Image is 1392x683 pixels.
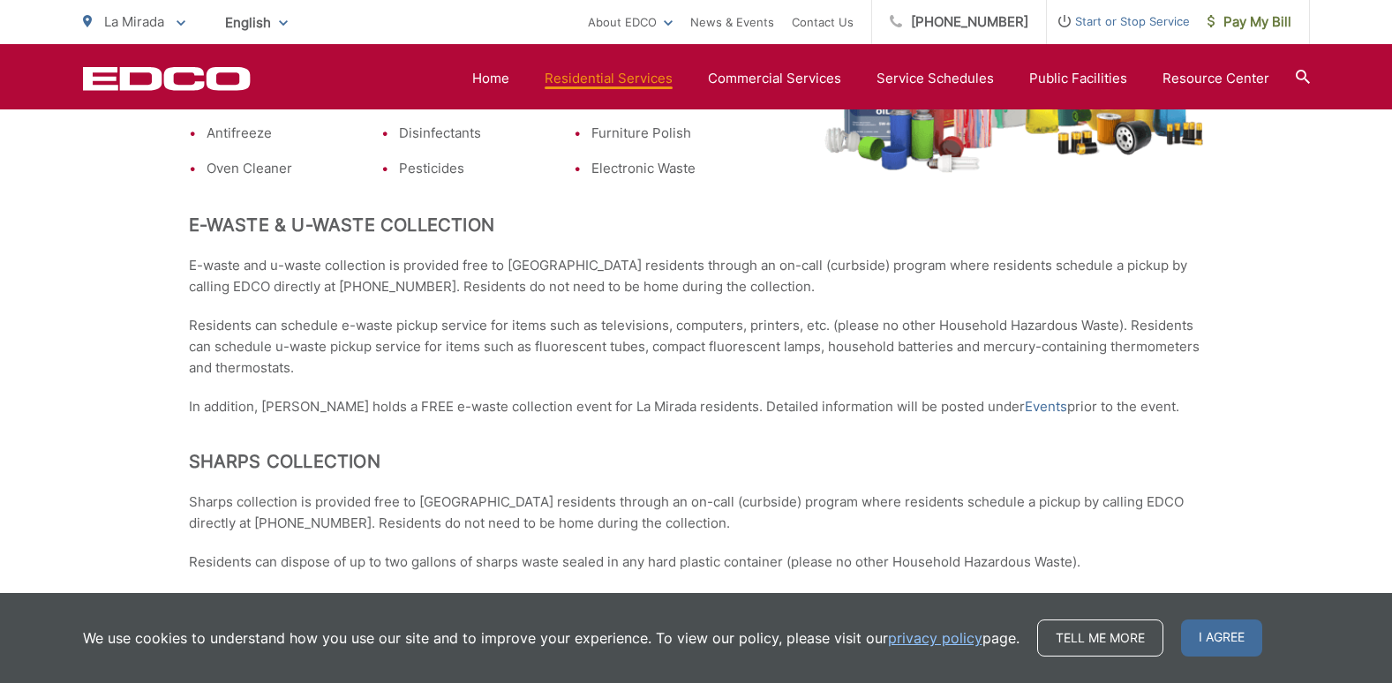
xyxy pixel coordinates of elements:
[83,66,251,91] a: EDCD logo. Return to the homepage.
[877,68,994,89] a: Service Schedules
[212,7,301,38] span: English
[792,11,854,33] a: Contact Us
[189,255,1204,297] p: E-waste and u-waste collection is provided free to [GEOGRAPHIC_DATA] residents through an on-call...
[1025,396,1067,417] a: Events
[545,68,673,89] a: Residential Services
[591,158,740,179] li: Electronic Waste
[888,627,982,649] a: privacy policy
[104,13,164,30] span: La Mirada
[708,68,841,89] a: Commercial Services
[690,11,774,33] a: News & Events
[83,627,1020,649] p: We use cookies to understand how you use our site and to improve your experience. To view our pol...
[472,68,509,89] a: Home
[189,492,1204,534] p: Sharps collection is provided free to [GEOGRAPHIC_DATA] residents through an on-call (curbside) p...
[207,123,355,144] li: Antifreeze
[189,214,1204,236] h2: E-Waste & U-Waste Collection
[1037,619,1163,657] a: Tell me more
[189,552,1204,573] p: Residents can dispose of up to two gallons of sharps waste sealed in any hard plastic container (...
[1208,11,1291,33] span: Pay My Bill
[207,158,355,179] li: Oven Cleaner
[399,158,547,179] li: Pesticides
[591,123,740,144] li: Furniture Polish
[189,396,1204,417] p: In addition, [PERSON_NAME] holds a FREE e-waste collection event for La Mirada residents. Detaile...
[189,315,1204,379] p: Residents can schedule e-waste pickup service for items such as televisions, computers, printers,...
[1029,68,1127,89] a: Public Facilities
[588,11,673,33] a: About EDCO
[399,123,547,144] li: Disinfectants
[189,451,1204,472] h2: Sharps Collection
[1163,68,1269,89] a: Resource Center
